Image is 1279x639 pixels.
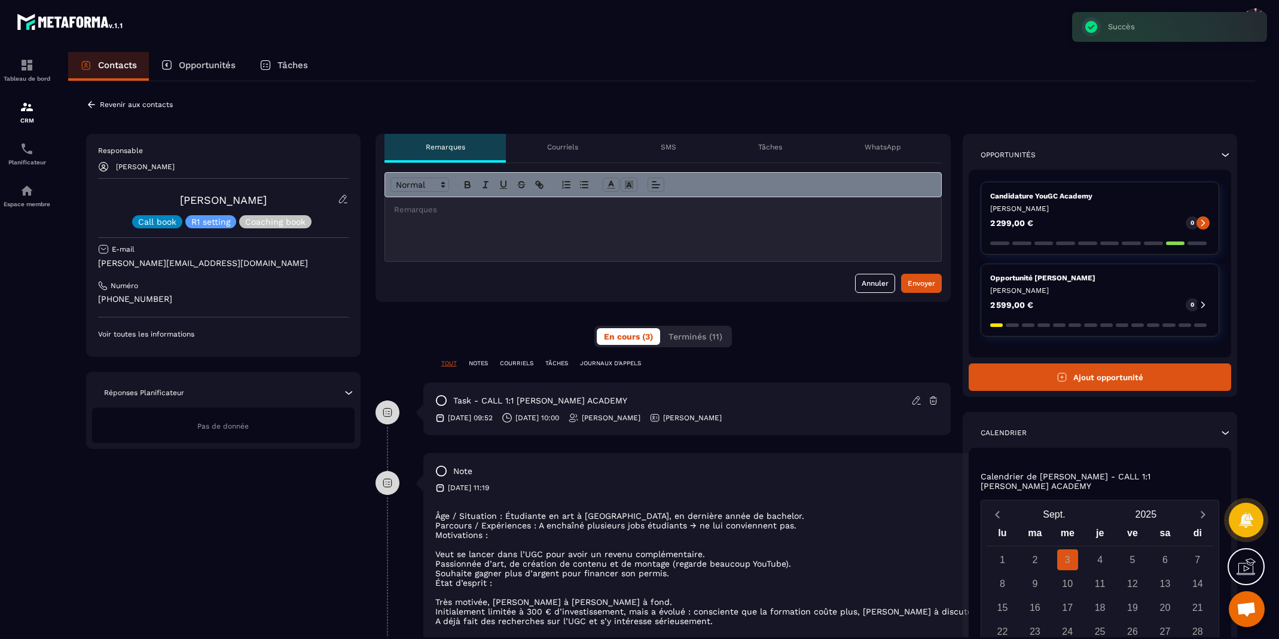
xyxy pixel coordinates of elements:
p: E-mail [112,244,135,254]
p: Calendrier de [PERSON_NAME] - CALL 1:1 [PERSON_NAME] ACADEMY [981,472,1219,491]
img: scheduler [20,142,34,156]
p: Numéro [111,281,138,291]
p: Responsable [98,146,349,155]
p: Courriels [547,142,578,152]
div: 11 [1089,573,1110,594]
div: 16 [1024,597,1045,618]
button: Open years overlay [1100,504,1192,525]
p: Candidature YouGC Academy [990,191,1210,201]
div: 4 [1089,549,1110,570]
div: 10 [1057,573,1078,594]
div: 18 [1089,597,1110,618]
button: Previous month [986,506,1008,522]
div: 3 [1057,549,1078,570]
p: 2 599,00 € [990,301,1033,309]
p: SMS [661,142,676,152]
p: Tableau de bord [3,75,51,82]
p: JOURNAUX D'APPELS [580,359,641,368]
a: [PERSON_NAME] [180,194,267,206]
a: automationsautomationsEspace membre [3,175,51,216]
a: Tâches [248,52,320,81]
p: WhatsApp [865,142,901,152]
button: Terminés (11) [661,328,729,345]
p: R1 setting [191,218,230,226]
div: me [1051,525,1083,546]
img: formation [20,100,34,114]
li: Très motivée, [PERSON_NAME] à [PERSON_NAME] à fond. [435,597,1175,607]
p: [PERSON_NAME] [582,413,640,423]
span: Pas de donnée [197,422,249,430]
div: sa [1149,525,1181,546]
div: 15 [992,597,1013,618]
div: 5 [1122,549,1143,570]
div: Envoyer [908,277,935,289]
div: 1 [992,549,1013,570]
span: En cours (3) [604,332,653,341]
li: A déjà fait des recherches sur l’UGC et s’y intéresse sérieusement. [435,616,1175,626]
div: 17 [1057,597,1078,618]
a: formationformationCRM [3,91,51,133]
div: 8 [992,573,1013,594]
li: État d’esprit : [435,578,1175,588]
li: Passionnée d’art, de création de contenu et de montage (regarde beaucoup YouTube). [435,559,1175,568]
p: Coaching book [245,218,306,226]
div: 20 [1155,597,1176,618]
a: Opportunités [149,52,248,81]
p: 0 [1191,301,1194,309]
div: lu [986,525,1018,546]
div: 7 [1187,549,1208,570]
p: Opportunités [981,150,1036,160]
a: Contacts [68,52,149,81]
p: COURRIELS [500,359,533,368]
button: Annuler [855,274,895,293]
p: task - CALL 1:1 [PERSON_NAME] ACADEMY [453,395,627,406]
li: Motivations : [435,530,1175,540]
button: En cours (3) [597,328,660,345]
p: [PERSON_NAME][EMAIL_ADDRESS][DOMAIN_NAME] [98,258,349,269]
p: Tâches [277,60,308,71]
img: formation [20,58,34,72]
li: Souhaite gagner plus d’argent pour financer son permis. [435,568,1175,578]
div: 14 [1187,573,1208,594]
p: Calendrier [981,428,1027,438]
div: di [1182,525,1214,546]
p: Voir toutes les informations [98,329,349,339]
p: Opportunité [PERSON_NAME] [990,273,1210,283]
p: [PERSON_NAME] [990,286,1210,295]
span: Terminés (11) [669,332,722,341]
div: 13 [1155,573,1176,594]
img: logo [17,11,124,32]
p: 0 [1191,219,1194,227]
p: Call book [138,218,176,226]
a: schedulerschedulerPlanificateur [3,133,51,175]
p: [PHONE_NUMBER] [98,293,349,305]
div: ma [1019,525,1051,546]
p: [DATE] 11:19 [448,483,489,493]
p: [PERSON_NAME] [116,163,175,171]
div: 2 [1024,549,1045,570]
p: Remarques [426,142,465,152]
div: ve [1116,525,1149,546]
button: Ajout opportunité [969,363,1231,391]
img: automations [20,184,34,198]
p: Contacts [98,60,137,71]
p: Planificateur [3,159,51,166]
p: [PERSON_NAME] [990,204,1210,213]
p: [PERSON_NAME] [663,413,722,423]
p: [DATE] 10:00 [515,413,559,423]
p: TÂCHES [545,359,568,368]
p: note [453,466,472,477]
button: Next month [1192,506,1214,522]
a: formationformationTableau de bord [3,49,51,91]
p: NOTES [469,359,488,368]
p: 2 299,00 € [990,219,1033,227]
div: 21 [1187,597,1208,618]
button: Open months overlay [1008,504,1100,525]
p: CRM [3,117,51,124]
div: je [1083,525,1116,546]
div: 9 [1024,573,1045,594]
p: Tâches [758,142,782,152]
li: Veut se lancer dans l’UGC pour avoir un revenu complémentaire. [435,549,1175,559]
div: 12 [1122,573,1143,594]
p: Réponses Planificateur [104,388,184,398]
